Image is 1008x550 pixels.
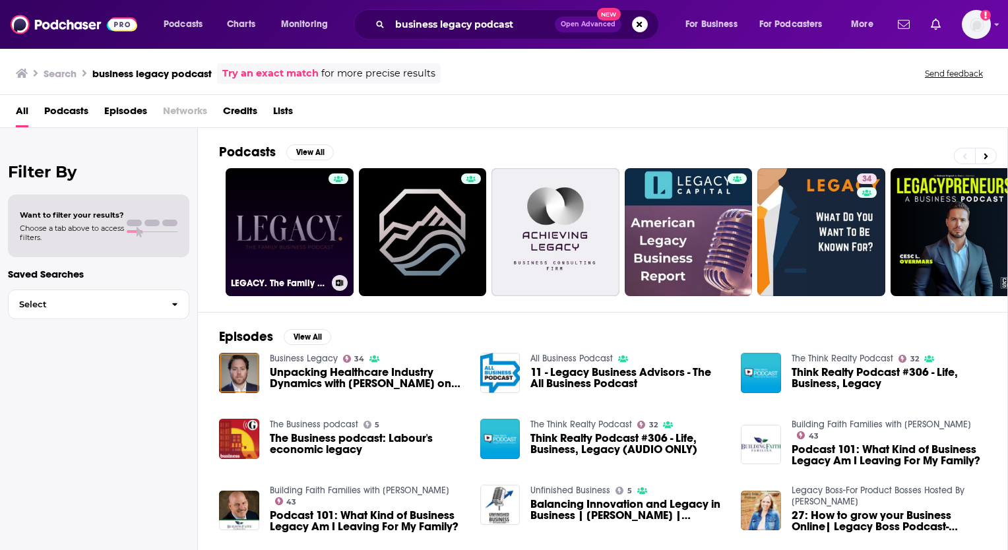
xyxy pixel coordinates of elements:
a: Lists [273,100,293,127]
a: Legacy Boss-For Product Bosses Hosted By Shauna Klein [792,485,964,507]
a: 43 [275,497,297,505]
h3: Search [44,67,77,80]
a: The Think Realty Podcast [530,419,632,430]
a: Unfinished Business [530,485,610,496]
a: Podcast 101: What Kind of Business Legacy Am I Leaving For My Family? [741,425,781,465]
a: Building Faith Families with Steve Demme [792,419,971,430]
img: Unpacking Healthcare Industry Dynamics with Roy Bejarano on Business Legacy Podcast [219,353,259,393]
span: Podcasts [164,15,203,34]
span: Charts [227,15,255,34]
h2: Episodes [219,328,273,345]
span: 11 - Legacy Business Advisors - The All Business Podcast [530,367,725,389]
a: 32 [637,421,658,429]
span: 43 [809,433,819,439]
button: open menu [676,14,754,35]
a: EpisodesView All [219,328,331,345]
a: Show notifications dropdown [926,13,946,36]
div: Search podcasts, credits, & more... [366,9,672,40]
a: Podcasts [44,100,88,127]
a: Think Realty Podcast #306 - Life, Business, Legacy [792,367,986,389]
h3: LEGACY. The Family Business Podcast [231,278,327,289]
a: Charts [218,14,263,35]
a: The Business podcast: Labour's economic legacy [270,433,464,455]
span: 27: How to grow your Business Online| Legacy Boss Podcast- [PERSON_NAME] & [PERSON_NAME] [792,510,986,532]
a: 5 [363,421,380,429]
img: Podchaser - Follow, Share and Rate Podcasts [11,12,137,37]
a: Podcast 101: What Kind of Business Legacy Am I Leaving For My Family? [792,444,986,466]
button: open menu [272,14,345,35]
input: Search podcasts, credits, & more... [390,14,555,35]
h2: Podcasts [219,144,276,160]
span: for more precise results [321,66,435,81]
h3: business legacy podcast [92,67,212,80]
span: Monitoring [281,15,328,34]
button: Open AdvancedNew [555,16,621,32]
img: The Business podcast: Labour's economic legacy [219,419,259,459]
svg: Add a profile image [980,10,991,20]
button: open menu [154,14,220,35]
button: open menu [751,14,842,35]
a: Unpacking Healthcare Industry Dynamics with Roy Bejarano on Business Legacy Podcast [270,367,464,389]
a: Podcast 101: What Kind of Business Legacy Am I Leaving For My Family? [270,510,464,532]
button: View All [284,329,331,345]
a: PodcastsView All [219,144,334,160]
span: Logged in as ccristobal [962,10,991,39]
a: Credits [223,100,257,127]
span: 5 [627,488,632,494]
a: Think Realty Podcast #306 - Life, Business, Legacy (AUDIO ONLY) [530,433,725,455]
a: All [16,100,28,127]
img: Balancing Innovation and Legacy in Business | Emily Chang | Unfinished Business Podcast [480,485,520,525]
span: 32 [649,422,658,428]
span: Networks [163,100,207,127]
span: Choose a tab above to access filters. [20,224,124,242]
a: 34 [757,168,885,296]
a: Balancing Innovation and Legacy in Business | Emily Chang | Unfinished Business Podcast [530,499,725,521]
span: More [851,15,873,34]
button: Select [8,290,189,319]
a: 34 [343,355,365,363]
a: Business Legacy [270,353,338,364]
img: Think Realty Podcast #306 - Life, Business, Legacy [741,353,781,393]
button: Send feedback [921,68,987,79]
a: 32 [898,355,919,363]
a: 34 [857,173,877,184]
span: For Business [685,15,738,34]
a: 5 [615,487,632,495]
span: 5 [375,422,379,428]
button: open menu [842,14,890,35]
span: 34 [862,173,871,186]
img: User Profile [962,10,991,39]
span: 32 [910,356,919,362]
span: 34 [354,356,364,362]
span: 43 [286,499,296,505]
span: Open Advanced [561,21,615,28]
a: Building Faith Families with Steve Demme [270,485,449,496]
img: 27: How to grow your Business Online| Legacy Boss Podcast- Shauna Klein & Marcy Knopf [741,491,781,531]
img: 11 - Legacy Business Advisors - The All Business Podcast [480,353,520,393]
a: 43 [797,431,819,439]
span: Unpacking Healthcare Industry Dynamics with [PERSON_NAME] on Business Legacy Podcast [270,367,464,389]
img: Think Realty Podcast #306 - Life, Business, Legacy (AUDIO ONLY) [480,419,520,459]
p: Saved Searches [8,268,189,280]
a: LEGACY. The Family Business Podcast [226,168,354,296]
span: Want to filter your results? [20,210,124,220]
a: Podcast 101: What Kind of Business Legacy Am I Leaving For My Family? [219,491,259,531]
a: Episodes [104,100,147,127]
span: New [597,8,621,20]
a: The Business podcast [270,419,358,430]
span: Balancing Innovation and Legacy in Business | [PERSON_NAME] | Unfinished Business Podcast [530,499,725,521]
